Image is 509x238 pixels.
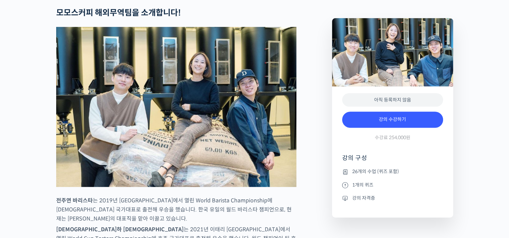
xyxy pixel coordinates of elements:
a: 홈 [2,182,44,199]
span: 홈 [21,192,25,198]
strong: [DEMOGRAPHIC_DATA]하 [DEMOGRAPHIC_DATA] [56,226,184,233]
strong: 전주연 바리스타 [56,197,93,204]
li: 강의 자격증 [342,194,443,202]
h4: 강의 구성 [342,154,443,167]
a: 대화 [44,182,87,199]
strong: 모모스커피 해외무역팀을 소개합니다! [56,8,181,18]
a: 강의 수강하기 [342,112,443,128]
li: 26개의 수업 (퀴즈 포함) [342,168,443,176]
li: 1개의 퀴즈 [342,181,443,189]
a: 설정 [87,182,129,199]
span: 대화 [62,193,70,198]
span: 수강료 254,000원 [375,134,410,141]
p: 는 2019년 [GEOGRAPHIC_DATA]에서 열린 World Barista Championship에 [DEMOGRAPHIC_DATA] 국가대표로 출전해 우승을 했습니다.... [56,196,296,223]
span: 설정 [104,192,112,198]
div: 아직 등록하지 않음 [342,93,443,107]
